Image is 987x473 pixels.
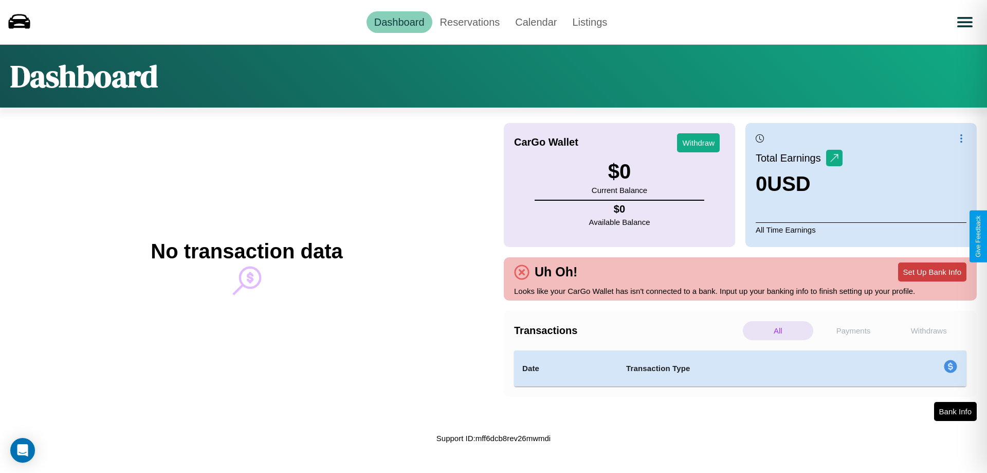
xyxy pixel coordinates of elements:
[529,265,582,279] h4: Uh Oh!
[592,183,647,197] p: Current Balance
[514,136,578,148] h4: CarGo Wallet
[367,11,432,33] a: Dashboard
[10,55,158,97] h1: Dashboard
[893,321,964,340] p: Withdraws
[934,402,977,421] button: Bank Info
[975,216,982,257] div: Give Feedback
[151,240,342,263] h2: No transaction data
[514,351,966,387] table: simple table
[514,284,966,298] p: Looks like your CarGo Wallet has isn't connected to a bank. Input up your banking info to finish ...
[436,431,551,445] p: Support ID: mff6dcb8rev26mwmdi
[898,262,966,282] button: Set Up Bank Info
[951,8,979,37] button: Open menu
[626,362,860,375] h4: Transaction Type
[756,222,966,237] p: All Time Earnings
[589,215,650,229] p: Available Balance
[756,172,843,196] h3: 0 USD
[818,321,889,340] p: Payments
[756,149,826,167] p: Total Earnings
[592,160,647,183] h3: $ 0
[507,11,564,33] a: Calendar
[743,321,813,340] p: All
[514,325,740,337] h4: Transactions
[522,362,610,375] h4: Date
[432,11,508,33] a: Reservations
[589,203,650,215] h4: $ 0
[677,133,720,152] button: Withdraw
[564,11,615,33] a: Listings
[10,438,35,463] div: Open Intercom Messenger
